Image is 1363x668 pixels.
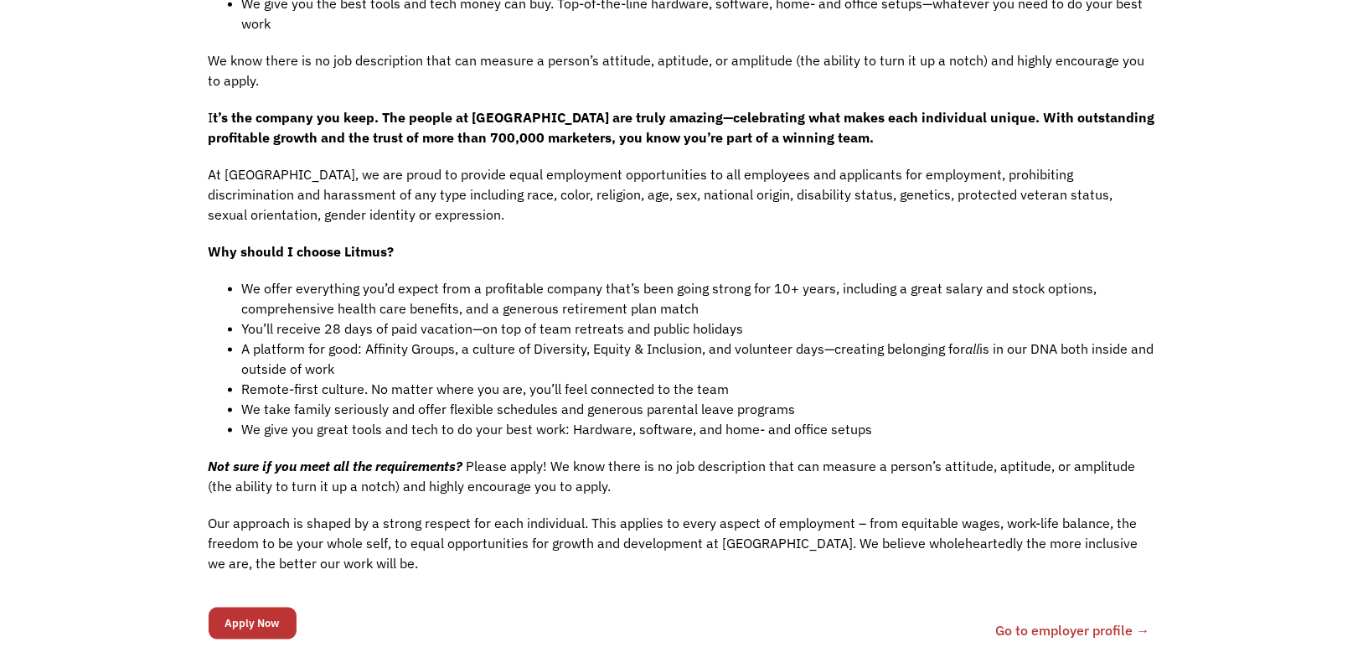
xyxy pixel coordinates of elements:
em: Not sure if you meet all the requirements? [209,458,463,474]
span: A platform for good: Affinity Groups, a culture of Diversity, Equity & Inclusion, and volunteer d... [242,340,966,357]
span: Please apply! We know there is no job description that can measure a person’s attitude, aptitude,... [209,458,1136,495]
span: Our approach is shaped by a strong respect for each individual. This applies to every aspect of e... [209,515,1138,572]
span: We take family seriously and offer flexible schedules and generous parental leave programs [242,401,796,417]
span: We know there is no job description that can measure a person’s attitude, aptitude, or amplitude ... [209,52,1145,89]
span: We give you great tools and tech to do your best work: Hardware, software, and home- and office s... [242,421,873,438]
span: I [209,109,1155,146]
span: At [GEOGRAPHIC_DATA], we are proud to provide equal employment opportunities to all employees and... [209,166,1113,223]
form: Email Form [209,603,297,644]
span: We offer everything you’d expect from a profitable company that’s been going strong for 10+ years... [242,280,1097,317]
span: You’ll receive 28 days of paid vacation—on top of team retreats and public holidays [242,320,744,337]
span: all [966,340,980,357]
input: Apply Now [209,608,297,640]
a: Go to employer profile → [996,620,1150,640]
strong: Why should I choose Litmus? [209,243,395,260]
strong: t’s the company you keep. The people at [GEOGRAPHIC_DATA] are truly amazing—celebrating what make... [209,109,1155,146]
span: Remote-first culture. No matter where you are, you’ll feel connected to the team [242,381,730,397]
